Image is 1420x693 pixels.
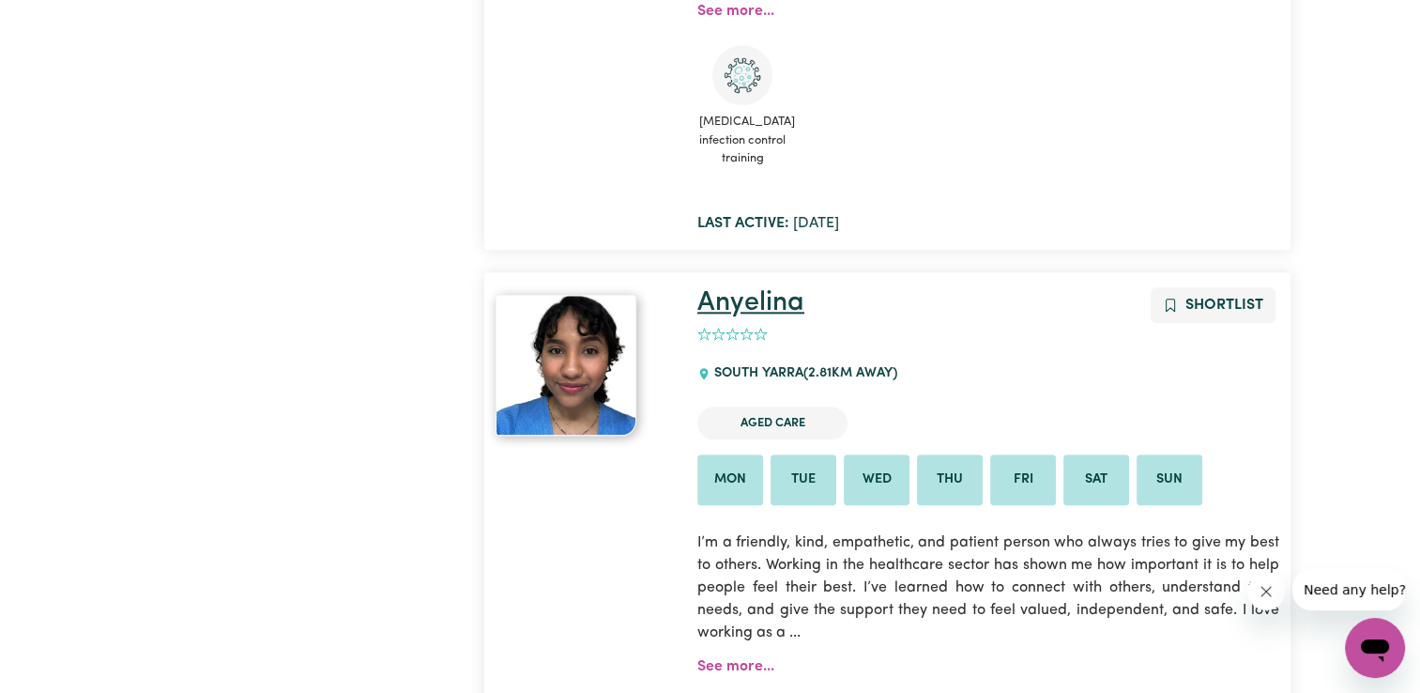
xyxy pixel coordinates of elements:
[990,454,1056,505] li: Available on Fri
[1151,287,1275,323] button: Add to shortlist
[917,454,983,505] li: Available on Thu
[697,324,768,346] div: add rating by typing an integer from 0 to 5 or pressing arrow keys
[697,4,774,19] a: See more...
[697,454,763,505] li: Available on Mon
[697,407,847,439] li: Aged Care
[844,454,909,505] li: Available on Wed
[1247,573,1285,610] iframe: Close message
[697,289,804,316] a: Anyelina
[11,13,114,28] span: Need any help?
[712,45,772,105] img: CS Academy: COVID-19 Infection Control Training course completed
[697,216,789,231] b: Last active:
[1185,298,1263,313] span: Shortlist
[1137,454,1202,505] li: Available on Sun
[697,105,787,175] span: [MEDICAL_DATA] infection control training
[803,366,897,380] span: ( 2.81 km away)
[697,348,908,399] div: SOUTH YARRA
[1345,618,1405,678] iframe: Button to launch messaging window
[697,216,839,231] span: [DATE]
[697,659,774,674] a: See more...
[496,295,636,436] img: View Anyelina 's profile
[1063,454,1129,505] li: Available on Sat
[697,520,1279,655] p: I’m a friendly, kind, empathetic, and patient person who always tries to give my best to others. ...
[496,295,675,436] a: Anyelina
[1292,569,1405,610] iframe: Message from company
[771,454,836,505] li: Available on Tue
